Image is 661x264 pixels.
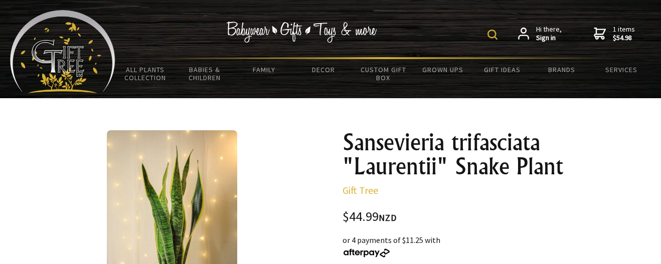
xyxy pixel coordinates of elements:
strong: $54.98 [613,34,635,43]
a: Gift Tree [343,184,378,196]
span: 1 items [613,25,635,43]
img: Afterpay [343,248,391,257]
a: Family [234,59,294,80]
span: Hi there, [536,25,562,43]
h1: Sansevieria trifasciata "Laurentii" Snake Plant [343,130,635,178]
a: Hi there,Sign in [518,25,562,43]
a: All Plants Collection [115,59,175,88]
a: 1 items$54.98 [594,25,635,43]
a: Brands [532,59,592,80]
a: Grown Ups [413,59,472,80]
a: Gift Ideas [472,59,532,80]
a: Babies & Children [175,59,235,88]
a: Custom Gift Box [354,59,413,88]
a: Services [591,59,651,80]
strong: Sign in [536,34,562,43]
img: product search [487,30,498,40]
span: NZD [379,212,397,223]
div: or 4 payments of $11.25 with [343,234,635,258]
div: $44.99 [343,210,635,224]
img: Babyware - Gifts - Toys and more... [10,10,115,93]
img: Babywear - Gifts - Toys & more [226,22,377,43]
a: Decor [294,59,354,80]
